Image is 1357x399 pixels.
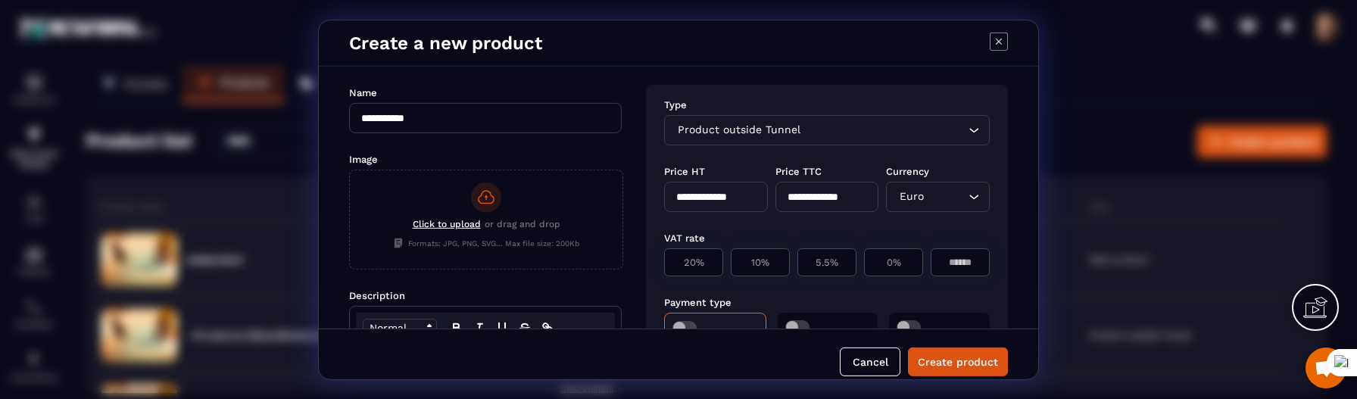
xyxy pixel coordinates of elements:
[349,86,377,98] label: Name
[349,32,542,53] h4: Create a new product
[485,218,560,232] span: or drag and drop
[775,165,822,176] label: Price TTC
[674,122,803,139] span: Product outside Tunnel
[927,189,965,205] input: Search for option
[908,347,1008,376] button: Create product
[664,296,732,307] label: Payment type
[739,256,781,267] p: 10%
[664,232,705,243] label: VAT rate
[664,114,990,145] div: Search for option
[896,189,927,205] span: Euro
[664,98,687,110] label: Type
[349,289,405,301] label: Description
[413,218,481,229] span: Click to upload
[349,153,378,164] label: Image
[393,237,579,248] span: Formats: JPG, PNG, SVG... Max file size: 200Kb
[1306,348,1346,388] div: Mở cuộc trò chuyện
[886,181,990,211] div: Search for option
[803,122,965,139] input: Search for option
[872,256,915,267] p: 0%
[840,347,900,376] button: Cancel
[886,165,929,176] label: Currency
[672,256,715,267] p: 20%
[806,256,848,267] p: 5.5%
[664,165,705,176] label: Price HT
